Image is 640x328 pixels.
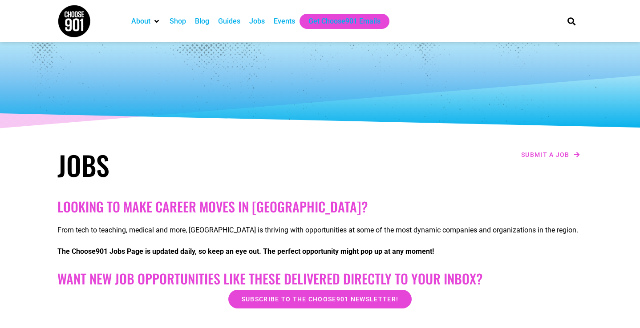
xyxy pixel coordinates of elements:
a: Subscribe to the Choose901 newsletter! [228,290,412,308]
p: From tech to teaching, medical and more, [GEOGRAPHIC_DATA] is thriving with opportunities at some... [57,225,583,236]
nav: Main nav [127,14,552,29]
a: Shop [170,16,186,27]
div: Search [564,14,579,28]
a: Get Choose901 Emails [308,16,381,27]
a: Jobs [249,16,265,27]
a: Submit a job [518,149,583,160]
h1: Jobs [57,149,316,181]
h2: Looking to make career moves in [GEOGRAPHIC_DATA]? [57,199,583,215]
a: Guides [218,16,240,27]
h2: Want New Job Opportunities like these Delivered Directly to your Inbox? [57,271,583,287]
a: Blog [195,16,209,27]
strong: The Choose901 Jobs Page is updated daily, so keep an eye out. The perfect opportunity might pop u... [57,247,434,256]
a: Events [274,16,295,27]
a: About [131,16,150,27]
span: Submit a job [521,152,570,158]
div: About [127,14,165,29]
span: Subscribe to the Choose901 newsletter! [242,296,398,302]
